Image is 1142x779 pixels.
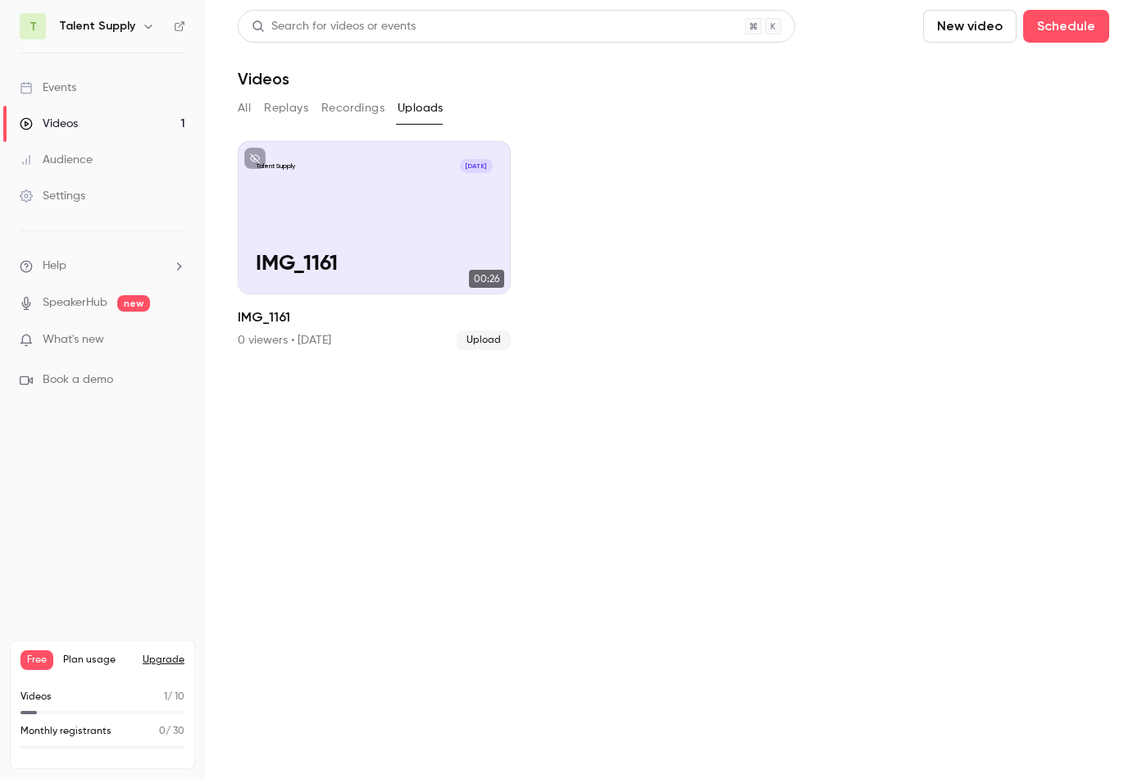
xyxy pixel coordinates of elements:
h6: Talent Supply [59,18,135,34]
span: 0 [159,727,166,736]
span: Upload [457,330,511,350]
span: What's new [43,331,104,348]
div: 0 viewers • [DATE] [238,332,331,348]
button: unpublished [244,148,266,169]
div: Videos [20,116,78,132]
div: Settings [20,188,85,204]
button: Uploads [398,95,444,121]
section: Videos [238,10,1109,769]
span: Help [43,257,66,275]
span: 00:26 [469,270,504,288]
a: SpeakerHub [43,294,107,312]
p: / 10 [164,690,184,704]
p: / 30 [159,724,184,739]
li: IMG_1161 [238,141,511,350]
div: Events [20,80,76,96]
h2: IMG_1161 [238,307,511,327]
button: Recordings [321,95,384,121]
iframe: Noticeable Trigger [166,333,185,348]
span: new [117,295,150,312]
ul: Videos [238,141,1109,350]
button: Upgrade [143,654,184,667]
p: IMG_1161 [256,252,492,276]
span: Book a demo [43,371,113,389]
p: Talent Supply [256,162,295,171]
span: Free [20,650,53,670]
li: help-dropdown-opener [20,257,185,275]
div: Audience [20,152,93,168]
button: New video [923,10,1017,43]
p: Videos [20,690,52,704]
button: Schedule [1023,10,1109,43]
span: Plan usage [63,654,133,667]
span: T [30,18,37,35]
p: Monthly registrants [20,724,111,739]
div: Search for videos or events [252,18,416,35]
button: All [238,95,251,121]
a: Talent Supply[DATE]IMG_116100:26IMG_11610 viewers • [DATE]Upload [238,141,511,350]
span: [DATE] [460,159,492,173]
h1: Videos [238,69,289,89]
button: Replays [264,95,308,121]
span: 1 [164,692,167,702]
